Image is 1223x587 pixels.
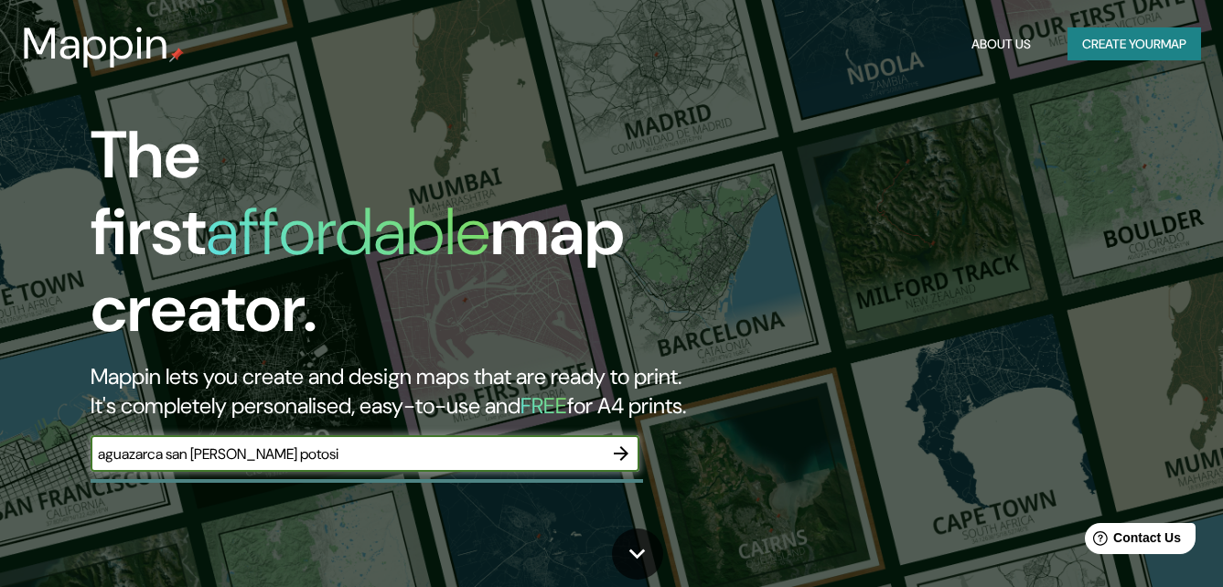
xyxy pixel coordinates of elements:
iframe: Help widget launcher [1060,516,1203,567]
h1: affordable [206,189,490,274]
img: mappin-pin [169,48,184,62]
h2: Mappin lets you create and design maps that are ready to print. It's completely personalised, eas... [91,362,703,421]
h3: Mappin [22,18,169,69]
h1: The first map creator. [91,117,703,362]
button: Create yourmap [1067,27,1201,61]
input: Choose your favourite place [91,443,603,464]
h5: FREE [520,391,567,420]
button: About Us [964,27,1038,61]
